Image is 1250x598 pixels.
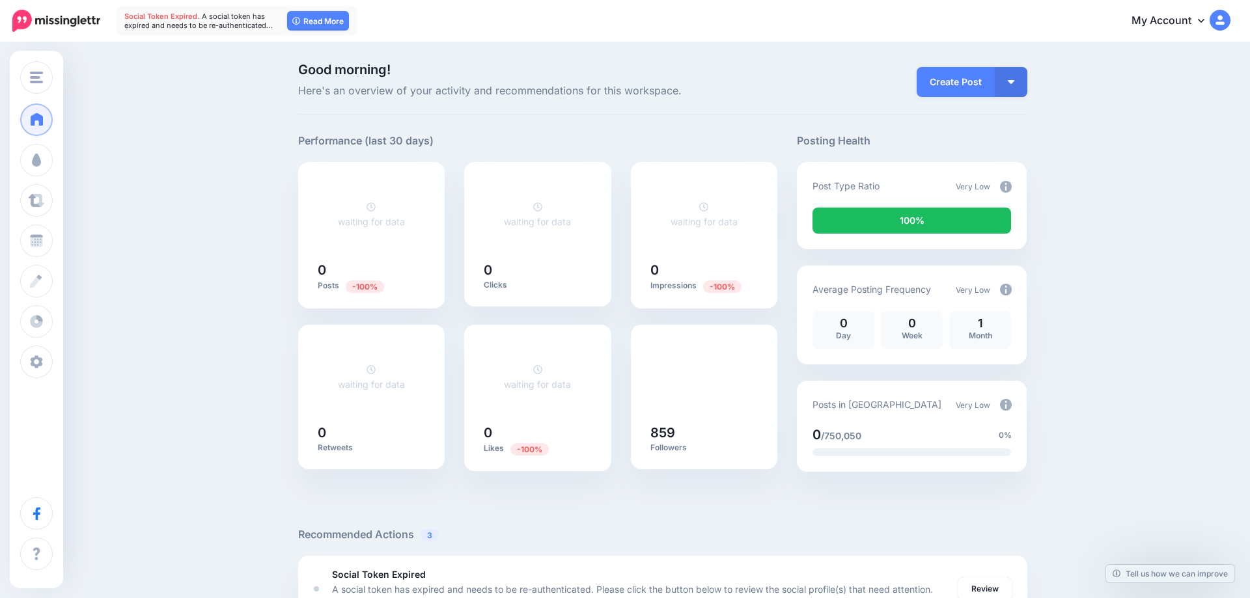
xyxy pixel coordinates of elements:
b: Social Token Expired [332,569,426,580]
span: 3 [421,529,439,541]
span: Week [902,331,923,340]
span: Very Low [956,285,990,295]
div: <div class='status-dot small red margin-right'></div>Error [314,586,319,591]
a: waiting for data [338,364,405,390]
p: Retweets [318,442,426,453]
p: Post Type Ratio [812,178,880,193]
span: Previous period: 40 [703,280,742,293]
h5: Performance (last 30 days) [298,133,434,149]
span: Here's an overview of your activity and recommendations for this workspace. [298,83,778,100]
img: Missinglettr [12,10,100,32]
span: Day [836,331,851,340]
span: Previous period: 1 [510,443,549,455]
p: Followers [650,442,758,453]
p: 0 [819,318,868,329]
span: Previous period: 1 [346,280,384,293]
h5: Recommended Actions [298,526,1027,543]
img: info-circle-grey.png [1000,181,1012,193]
div: 100% of your posts in the last 30 days were manually created (i.e. were not from Drip Campaigns o... [812,208,1011,234]
img: menu.png [30,72,43,83]
a: Tell us how we can improve [1106,565,1234,582]
h5: 0 [318,264,426,277]
img: info-circle-grey.png [1000,399,1012,411]
p: Posts [318,280,426,292]
span: /750,050 [821,430,861,441]
p: Posts in [GEOGRAPHIC_DATA] [812,397,941,412]
span: 0 [812,427,821,442]
span: Month [969,331,992,340]
span: Very Low [956,400,990,410]
span: Social Token Expired. [124,12,200,21]
a: waiting for data [504,201,571,227]
span: A social token has expired and needs to be re-authenticated… [124,12,273,30]
p: Impressions [650,280,758,292]
a: waiting for data [504,364,571,390]
h5: 0 [484,264,592,277]
h5: 859 [650,426,758,439]
a: waiting for data [338,201,405,227]
p: Average Posting Frequency [812,282,931,297]
a: Create Post [917,67,995,97]
img: info-circle-grey.png [1000,284,1012,295]
span: 0% [999,429,1012,442]
h5: 0 [318,426,426,439]
p: 1 [956,318,1005,329]
h5: 0 [484,426,592,439]
span: Good morning! [298,62,391,77]
h5: 0 [650,264,758,277]
a: Read More [287,11,349,31]
p: Likes [484,442,592,455]
a: My Account [1118,5,1230,37]
p: 0 [887,318,936,329]
span: Very Low [956,182,990,191]
a: waiting for data [671,201,738,227]
h5: Posting Health [797,133,1027,149]
p: Clicks [484,280,592,290]
img: arrow-down-white.png [1008,80,1014,84]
